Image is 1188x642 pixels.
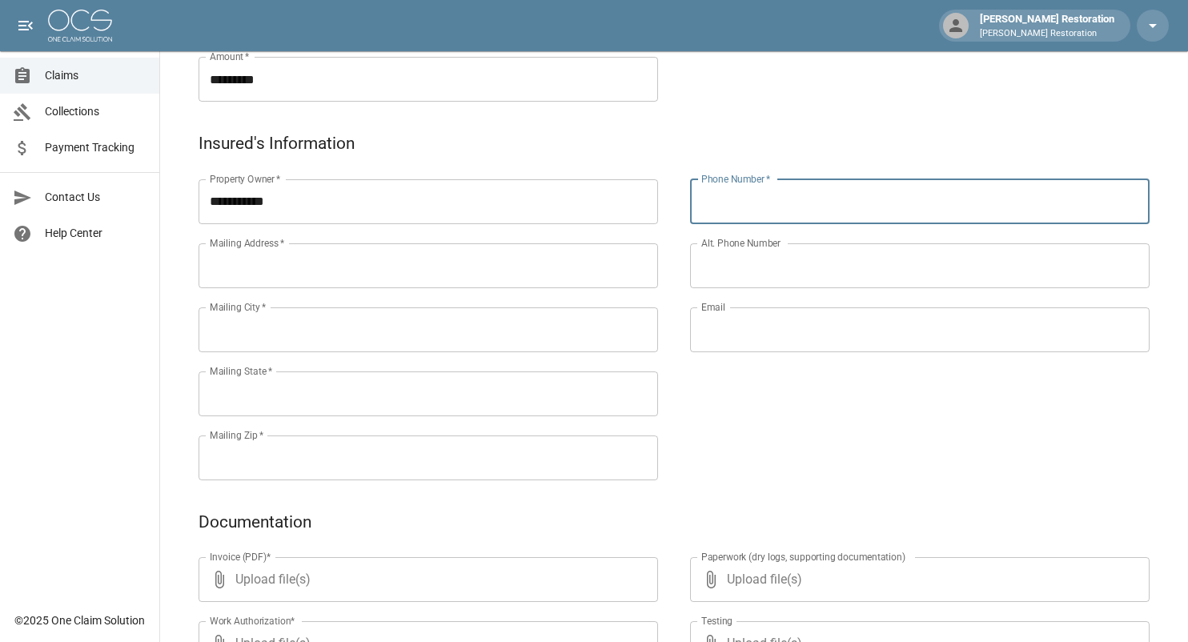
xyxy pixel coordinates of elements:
[701,172,770,186] label: Phone Number
[45,189,146,206] span: Contact Us
[210,50,250,63] label: Amount
[210,236,284,250] label: Mailing Address
[48,10,112,42] img: ocs-logo-white-transparent.png
[45,225,146,242] span: Help Center
[10,10,42,42] button: open drawer
[727,557,1106,602] span: Upload file(s)
[45,67,146,84] span: Claims
[14,612,145,628] div: © 2025 One Claim Solution
[701,614,732,628] label: Testing
[980,27,1114,41] p: [PERSON_NAME] Restoration
[973,11,1121,40] div: [PERSON_NAME] Restoration
[210,614,295,628] label: Work Authorization*
[45,103,146,120] span: Collections
[210,172,281,186] label: Property Owner
[701,300,725,314] label: Email
[701,550,905,564] label: Paperwork (dry logs, supporting documentation)
[45,139,146,156] span: Payment Tracking
[701,236,781,250] label: Alt. Phone Number
[235,557,615,602] span: Upload file(s)
[210,428,264,442] label: Mailing Zip
[210,300,267,314] label: Mailing City
[210,550,271,564] label: Invoice (PDF)*
[210,364,272,378] label: Mailing State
